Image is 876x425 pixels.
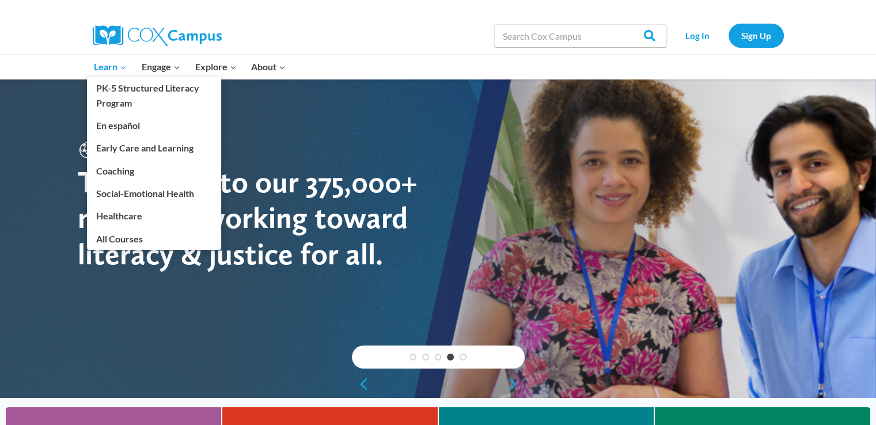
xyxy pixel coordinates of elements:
[673,24,784,47] nav: Secondary Navigation
[352,373,525,396] div: content slider buttons
[87,160,221,181] a: Coaching
[78,164,438,272] div: Thank you to our 375,000+ members working toward literacy & justice for all.
[507,377,525,391] a: next
[93,25,222,46] img: Cox Campus
[422,354,429,361] a: 2
[87,227,221,249] a: All Courses
[87,205,221,227] a: Healthcare
[87,55,293,79] nav: Primary Navigation
[494,24,667,47] input: Search Cox Campus
[673,24,723,47] a: Log In
[460,354,467,361] a: 5
[188,55,244,79] button: Child menu of Explore
[447,354,454,361] a: 4
[435,354,442,361] a: 3
[134,55,188,79] button: Child menu of Engage
[87,77,221,114] a: PK-5 Structured Literacy Program
[244,55,293,79] button: Child menu of About
[87,137,221,159] a: Early Care and Learning
[87,183,221,204] a: Social-Emotional Health
[87,55,135,79] button: Child menu of Learn
[729,24,784,47] a: Sign Up
[409,354,416,361] a: 1
[87,115,221,136] a: En español
[352,377,369,391] a: previous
